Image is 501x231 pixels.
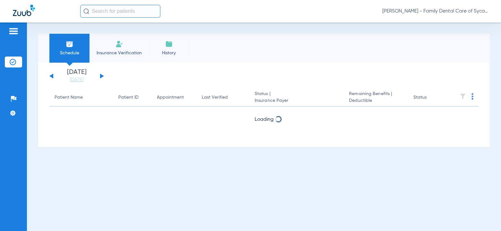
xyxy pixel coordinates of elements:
img: group-dot-blue.svg [471,93,473,100]
img: Zuub Logo [13,5,35,16]
img: filter.svg [460,93,466,100]
div: Appointment [157,94,191,101]
th: Remaining Benefits | [344,89,408,107]
th: Status | [250,89,344,107]
span: Deductible [349,97,403,104]
span: Insurance Payer [255,97,339,104]
a: [DATE] [57,77,96,83]
li: [DATE] [57,69,96,83]
div: Patient ID [118,94,139,101]
img: Schedule [66,40,73,48]
input: Search for patients [80,5,160,18]
div: Patient ID [118,94,147,101]
img: Manual Insurance Verification [115,40,123,48]
div: Last Verified [202,94,244,101]
span: Loading [255,117,274,122]
div: Last Verified [202,94,228,101]
span: History [154,50,184,56]
span: [PERSON_NAME] - Family Dental Care of Sycamore [382,8,488,14]
div: Patient Name [55,94,83,101]
img: History [165,40,173,48]
th: Status [408,89,452,107]
div: Patient Name [55,94,108,101]
img: Search Icon [83,8,89,14]
span: Schedule [54,50,85,56]
span: Insurance Verification [94,50,144,56]
div: Appointment [157,94,184,101]
img: hamburger-icon [8,27,19,35]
